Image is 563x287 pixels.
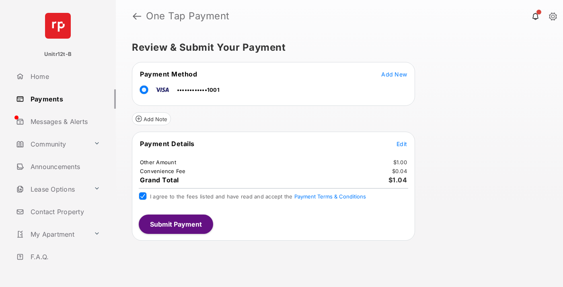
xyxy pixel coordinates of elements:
td: Convenience Fee [140,167,186,175]
h5: Review & Submit Your Payment [132,43,540,52]
p: Unitr12t-B [44,50,72,58]
img: svg+xml;base64,PHN2ZyB4bWxucz0iaHR0cDovL3d3dy53My5vcmcvMjAwMC9zdmciIHdpZHRoPSI2NCIgaGVpZ2h0PSI2NC... [45,13,71,39]
a: F.A.Q. [13,247,116,266]
a: Payments [13,89,116,109]
td: $0.04 [392,167,407,175]
button: Add Note [132,112,171,125]
span: Grand Total [140,176,179,184]
span: Edit [397,140,407,147]
span: $1.04 [388,176,407,184]
td: Other Amount [140,159,177,166]
a: Lease Options [13,180,90,199]
strong: One Tap Payment [146,11,230,21]
span: Payment Method [140,70,197,78]
td: $1.00 [393,159,407,166]
a: Announcements [13,157,116,176]
a: Community [13,134,90,154]
button: Submit Payment [139,215,213,234]
button: I agree to the fees listed and have read and accept the [294,193,366,200]
span: Add New [381,71,407,78]
a: Contact Property [13,202,116,221]
button: Add New [381,70,407,78]
span: Payment Details [140,140,195,148]
span: I agree to the fees listed and have read and accept the [150,193,366,200]
span: ••••••••••••1001 [177,87,220,93]
button: Edit [397,140,407,148]
a: Messages & Alerts [13,112,116,131]
a: My Apartment [13,225,90,244]
a: Home [13,67,116,86]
